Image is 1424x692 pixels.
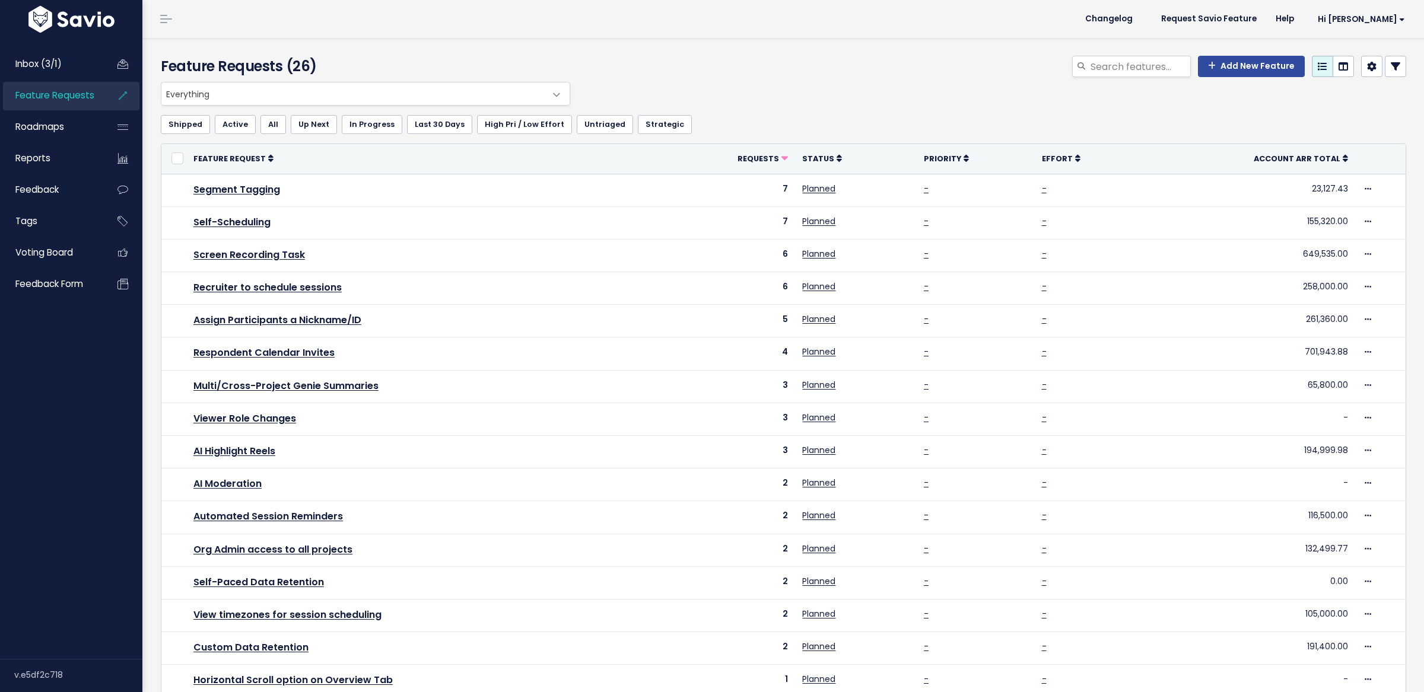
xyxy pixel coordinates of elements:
td: 65,800.00 [1139,370,1355,403]
a: Planned [802,575,835,587]
a: Assign Participants a Nickname/ID [193,313,361,327]
span: Priority [924,154,961,164]
a: Automated Session Reminders [193,509,343,523]
td: 7 [667,174,795,206]
a: Self-Scheduling [193,215,271,229]
a: - [924,608,929,620]
td: 105,000.00 [1139,599,1355,632]
span: Status [802,154,834,164]
td: 701,943.88 [1139,337,1355,370]
span: Inbox (3/1) [15,58,62,70]
a: Feedback form [3,270,98,298]
td: 6 [667,272,795,305]
a: - [924,477,929,489]
a: Last 30 Days [407,115,472,134]
span: Feedback form [15,278,83,290]
a: Status [802,152,842,164]
td: 258,000.00 [1139,272,1355,305]
td: 194,999.98 [1139,436,1355,468]
a: Strategic [638,115,692,134]
td: 7 [667,206,795,239]
a: - [924,183,929,194]
a: Segment Tagging [193,183,280,196]
span: Hi [PERSON_NAME] [1318,15,1405,24]
a: Planned [802,509,835,521]
span: Account ARR Total [1254,154,1340,164]
a: Account ARR Total [1254,152,1348,164]
a: Planned [802,673,835,685]
a: Planned [802,183,835,194]
td: 3 [667,370,795,403]
td: 155,320.00 [1139,206,1355,239]
a: Inbox (3/1) [3,50,98,78]
a: - [1042,215,1047,227]
a: Planned [802,444,835,456]
a: Priority [924,152,969,164]
a: Planned [802,346,835,358]
td: 261,360.00 [1139,305,1355,337]
a: Planned [802,280,835,292]
a: - [924,444,929,456]
a: Feature Request [193,152,274,164]
a: Add New Feature [1198,56,1305,77]
td: 2 [667,501,795,534]
td: 116,500.00 [1139,501,1355,534]
a: - [924,280,929,292]
a: - [1042,379,1047,391]
a: - [924,313,929,325]
a: Feedback [3,176,98,203]
a: - [1042,575,1047,587]
td: 2 [667,534,795,566]
td: - [1139,403,1355,435]
td: 2 [667,632,795,665]
a: Org Admin access to all projects [193,543,352,556]
span: Reports [15,152,50,164]
a: Active [215,115,256,134]
td: 132,499.77 [1139,534,1355,566]
span: Tags [15,215,37,227]
a: Roadmaps [3,113,98,141]
h4: Feature Requests (26) [161,56,564,77]
input: Search features... [1089,56,1191,77]
a: Respondent Calendar Invites [193,346,335,359]
a: Help [1266,10,1304,28]
a: Requests [738,152,788,164]
a: Shipped [161,115,210,134]
a: - [1042,280,1047,292]
a: High Pri / Low Effort [477,115,572,134]
a: Screen Recording Task [193,248,305,262]
td: 3 [667,436,795,468]
a: - [1042,543,1047,554]
td: 0.00 [1139,566,1355,599]
a: - [1042,248,1047,260]
a: - [924,575,929,587]
span: Effort [1042,154,1073,164]
td: 2 [667,599,795,632]
span: Everything [161,82,570,106]
a: Effort [1042,152,1080,164]
a: Tags [3,208,98,235]
a: Planned [802,608,835,620]
ul: Filter feature requests [161,115,1406,134]
a: - [924,379,929,391]
a: - [924,640,929,652]
a: Self-Paced Data Retention [193,575,324,589]
a: AI Moderation [193,477,262,490]
a: Planned [802,248,835,260]
td: - [1139,468,1355,501]
a: Voting Board [3,239,98,266]
a: Planned [802,313,835,325]
a: - [1042,183,1047,194]
a: - [1042,673,1047,685]
span: Feedback [15,183,59,196]
a: Feature Requests [3,82,98,109]
td: 2 [667,468,795,501]
a: In Progress [342,115,402,134]
td: 5 [667,305,795,337]
a: Horizontal Scroll option on Overview Tab [193,673,393,687]
td: 4 [667,337,795,370]
a: View timezones for session scheduling [193,608,382,621]
a: - [924,543,929,554]
a: - [1042,346,1047,358]
a: - [1042,477,1047,489]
